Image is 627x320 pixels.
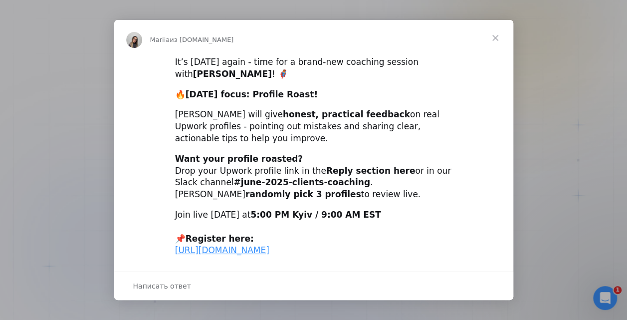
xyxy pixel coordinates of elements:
[175,109,452,144] div: [PERSON_NAME] will give on real Upwork profiles - pointing out mistakes and sharing clear, action...
[114,272,513,300] div: Открыть разговор и ответить
[175,245,269,255] a: [URL][DOMAIN_NAME]
[175,56,452,80] div: It’s [DATE] again - time for a brand-new coaching session with ! 🦸‍♀️
[175,209,452,257] div: Join live [DATE] at 📌 ​
[477,20,513,56] span: Закрыть
[150,36,170,43] span: Mariia
[170,36,233,43] span: из [DOMAIN_NAME]
[186,234,254,244] b: Register here:
[326,166,416,176] b: Reply section here
[175,89,452,101] div: 🔥
[126,32,142,48] img: Profile image for Mariia
[283,109,410,119] b: honest, practical feedback
[186,89,318,99] b: [DATE] focus: Profile Roast!
[175,153,452,201] div: Drop your Upwork profile link in the or in our Slack channel . [PERSON_NAME] to review live.
[245,189,361,199] b: randomly pick 3 profiles
[233,177,370,187] b: #june-2025-clients-coaching
[250,210,381,220] b: 5:00 PM Kyiv / 9:00 AM EST
[133,280,191,293] span: Написать ответ
[175,154,303,164] b: Want your profile roasted?
[193,69,272,79] b: [PERSON_NAME]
